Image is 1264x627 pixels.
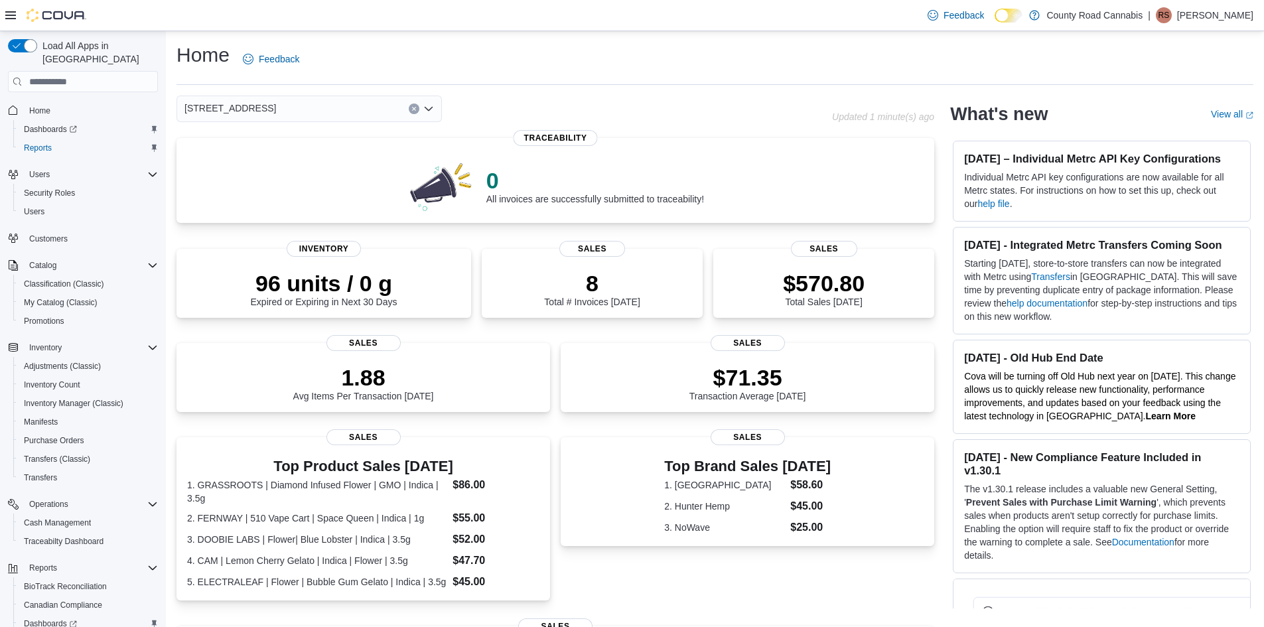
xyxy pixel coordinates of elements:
[19,358,106,374] a: Adjustments (Classic)
[13,357,163,376] button: Adjustments (Classic)
[19,470,158,486] span: Transfers
[13,394,163,413] button: Inventory Manager (Classic)
[19,395,129,411] a: Inventory Manager (Classic)
[423,104,434,114] button: Open list of options
[689,364,806,391] p: $71.35
[19,313,70,329] a: Promotions
[964,238,1239,251] h3: [DATE] - Integrated Metrc Transfers Coming Soon
[251,270,397,297] p: 96 units / 0 g
[24,518,91,528] span: Cash Management
[24,188,75,198] span: Security Roles
[19,515,96,531] a: Cash Management
[964,171,1239,210] p: Individual Metrc API key configurations are now available for all Metrc states. For instructions ...
[24,536,104,547] span: Traceabilty Dashboard
[19,140,158,156] span: Reports
[544,270,640,307] div: Total # Invoices [DATE]
[453,553,539,569] dd: $47.70
[19,377,158,393] span: Inventory Count
[944,9,984,22] span: Feedback
[1046,7,1143,23] p: County Road Cannabis
[13,450,163,468] button: Transfers (Classic)
[24,496,74,512] button: Operations
[19,295,103,311] a: My Catalog (Classic)
[19,451,96,467] a: Transfers (Classic)
[29,499,68,510] span: Operations
[3,495,163,514] button: Operations
[13,413,163,431] button: Manifests
[19,433,90,449] a: Purchase Orders
[29,260,56,271] span: Catalog
[453,574,539,590] dd: $45.00
[19,204,158,220] span: Users
[964,152,1239,165] h3: [DATE] – Individual Metrc API Key Configurations
[19,140,57,156] a: Reports
[790,498,831,514] dd: $45.00
[453,477,539,493] dd: $86.00
[13,468,163,487] button: Transfers
[19,313,158,329] span: Promotions
[664,458,831,474] h3: Top Brand Sales [DATE]
[559,241,626,257] span: Sales
[1007,298,1088,309] a: help documentation
[24,230,158,247] span: Customers
[1148,7,1151,23] p: |
[24,297,98,308] span: My Catalog (Classic)
[187,512,447,525] dt: 2. FERNWAY | 510 Vape Cart | Space Queen | Indica | 1g
[19,579,112,594] a: BioTrack Reconciliation
[453,531,539,547] dd: $52.00
[24,124,77,135] span: Dashboards
[19,121,158,137] span: Dashboards
[19,358,158,374] span: Adjustments (Classic)
[13,184,163,202] button: Security Roles
[791,241,857,257] span: Sales
[486,167,704,194] p: 0
[24,454,90,464] span: Transfers (Classic)
[783,270,865,297] p: $570.80
[13,275,163,293] button: Classification (Classic)
[24,143,52,153] span: Reports
[544,270,640,297] p: 8
[922,2,989,29] a: Feedback
[1156,7,1172,23] div: RK Sohal
[995,9,1022,23] input: Dark Mode
[24,231,73,247] a: Customers
[1177,7,1253,23] p: [PERSON_NAME]
[29,234,68,244] span: Customers
[3,229,163,248] button: Customers
[964,482,1239,562] p: The v1.30.1 release includes a valuable new General Setting, ' ', which prevents sales when produ...
[1146,411,1196,421] a: Learn More
[19,185,158,201] span: Security Roles
[966,497,1157,508] strong: Prevent Sales with Purchase Limit Warning
[13,120,163,139] a: Dashboards
[24,472,57,483] span: Transfers
[13,532,163,551] button: Traceabilty Dashboard
[3,100,163,119] button: Home
[27,9,86,22] img: Cova
[964,257,1239,323] p: Starting [DATE], store-to-store transfers can now be integrated with Metrc using in [GEOGRAPHIC_D...
[13,293,163,312] button: My Catalog (Classic)
[187,458,539,474] h3: Top Product Sales [DATE]
[19,579,158,594] span: BioTrack Reconciliation
[187,478,447,505] dt: 1. GRASSROOTS | Diamond Infused Flower | GMO | Indica | 3.5g
[1159,7,1170,23] span: RS
[293,364,434,401] div: Avg Items Per Transaction [DATE]
[977,198,1009,209] a: help file
[24,167,158,182] span: Users
[24,417,58,427] span: Manifests
[453,510,539,526] dd: $55.00
[19,204,50,220] a: Users
[184,100,276,116] span: [STREET_ADDRESS]
[790,477,831,493] dd: $58.60
[19,597,107,613] a: Canadian Compliance
[251,270,397,307] div: Expired or Expiring in Next 30 Days
[24,600,102,610] span: Canadian Compliance
[29,105,50,116] span: Home
[19,470,62,486] a: Transfers
[407,159,476,212] img: 0
[486,167,704,204] div: All invoices are successfully submitted to traceability!
[3,165,163,184] button: Users
[24,257,62,273] button: Catalog
[19,451,158,467] span: Transfers (Classic)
